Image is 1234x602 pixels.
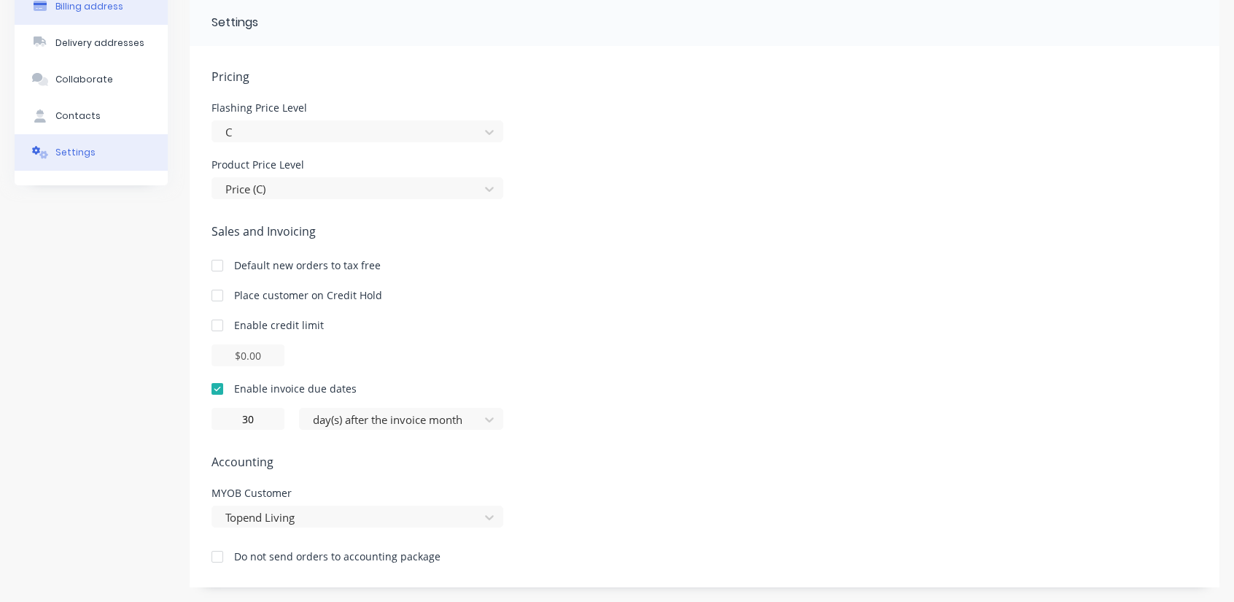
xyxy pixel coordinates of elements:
span: Pricing [212,68,1198,85]
button: Settings [15,134,168,171]
button: Contacts [15,98,168,134]
div: Settings [55,146,96,159]
div: Flashing Price Level [212,103,503,113]
div: Enable invoice due dates [234,381,357,396]
div: Do not send orders to accounting package [234,549,441,564]
div: Default new orders to tax free [234,258,381,273]
div: MYOB Customer [212,488,503,498]
div: Settings [212,14,258,31]
div: Product Price Level [212,160,503,170]
div: Delivery addresses [55,36,144,50]
span: Sales and Invoicing [212,223,1198,240]
div: Collaborate [55,73,113,86]
span: Accounting [212,453,1198,471]
div: Enable credit limit [234,317,324,333]
input: 0 [212,408,284,430]
div: Contacts [55,109,101,123]
button: Collaborate [15,61,168,98]
div: Place customer on Credit Hold [234,288,382,303]
input: $0 [212,344,284,366]
button: Delivery addresses [15,25,168,61]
